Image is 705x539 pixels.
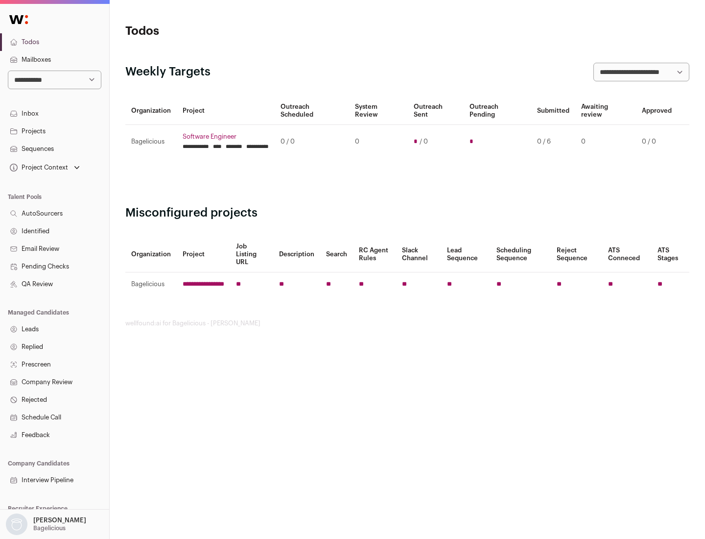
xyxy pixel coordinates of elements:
td: Bagelicious [125,272,177,296]
th: RC Agent Rules [353,237,396,272]
th: Submitted [531,97,575,125]
th: Outreach Sent [408,97,464,125]
td: 0 / 0 [275,125,349,159]
td: Bagelicious [125,125,177,159]
button: Open dropdown [4,514,88,535]
th: Reject Sequence [551,237,603,272]
footer: wellfound:ai for Bagelicious - [PERSON_NAME] [125,319,689,327]
th: Project [177,237,230,272]
th: Outreach Scheduled [275,97,349,125]
td: 0 [575,125,636,159]
button: Open dropdown [8,161,82,174]
p: [PERSON_NAME] [33,516,86,524]
h2: Misconfigured projects [125,205,689,221]
img: Wellfound [4,10,33,29]
th: Approved [636,97,678,125]
th: Slack Channel [396,237,441,272]
a: Software Engineer [183,133,269,141]
th: Awaiting review [575,97,636,125]
h2: Weekly Targets [125,64,211,80]
th: Description [273,237,320,272]
td: 0 [349,125,407,159]
th: Project [177,97,275,125]
th: Lead Sequence [441,237,491,272]
th: Scheduling Sequence [491,237,551,272]
th: System Review [349,97,407,125]
td: 0 / 0 [636,125,678,159]
th: Outreach Pending [464,97,531,125]
th: Organization [125,237,177,272]
img: nopic.png [6,514,27,535]
th: Job Listing URL [230,237,273,272]
th: ATS Stages [652,237,689,272]
td: 0 / 6 [531,125,575,159]
th: Organization [125,97,177,125]
span: / 0 [420,138,428,146]
h1: Todos [125,24,313,39]
div: Project Context [8,164,68,171]
th: Search [320,237,353,272]
th: ATS Conneced [602,237,651,272]
p: Bagelicious [33,524,66,532]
